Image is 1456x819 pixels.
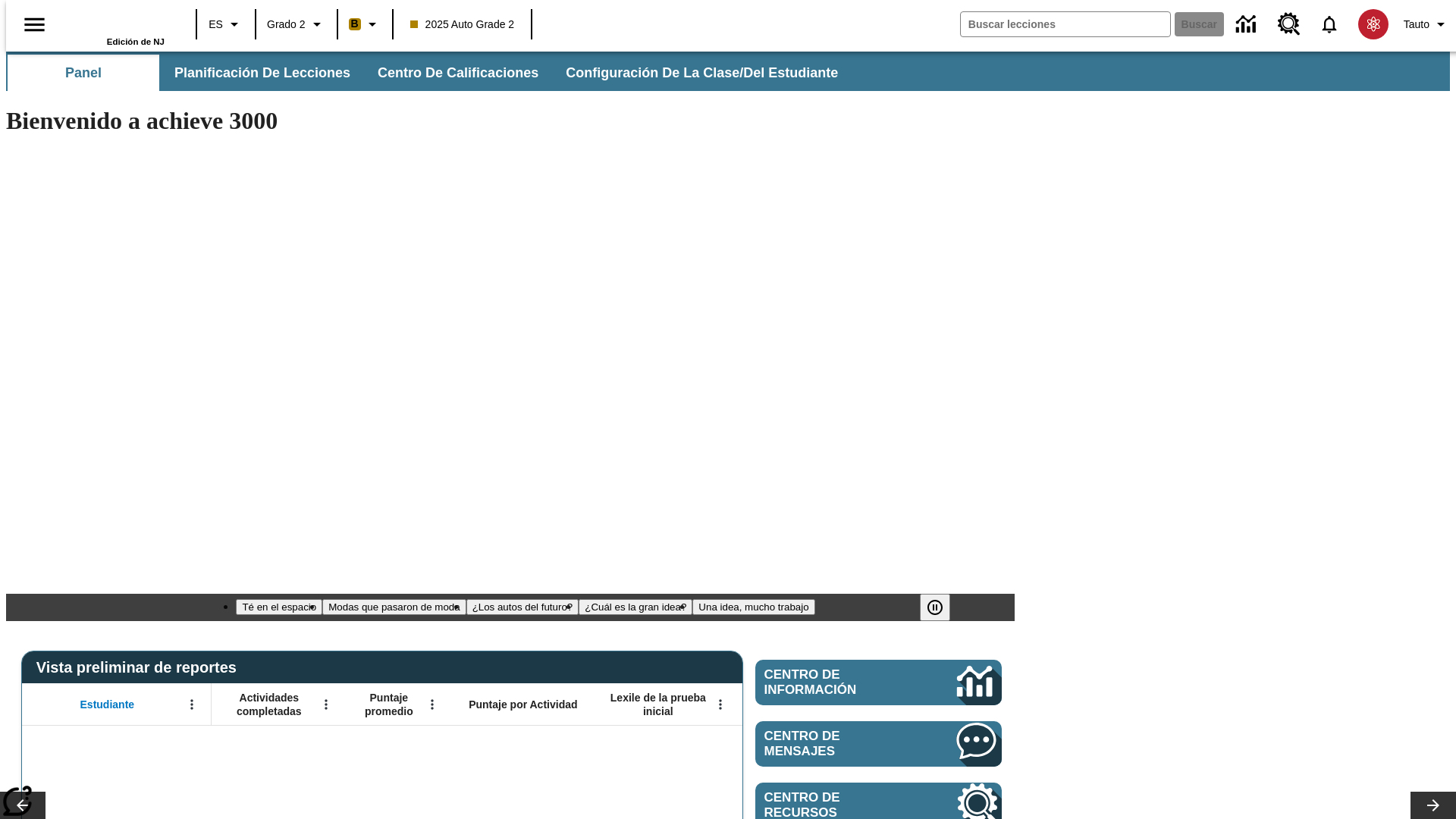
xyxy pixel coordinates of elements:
[764,729,912,759] span: Centro de mensajes
[920,594,950,621] button: Pausar
[6,55,852,91] div: Subbarra de navegación
[421,693,444,716] button: Abrir menú
[261,11,332,38] button: Grado: Grado 2, Elige un grado
[1404,17,1429,33] span: Tauto
[764,667,906,698] span: Centro de información
[469,698,577,711] span: Puntaje por Actividad
[80,698,135,711] span: Estudiante
[1410,792,1456,819] button: Carrusel de lecciones, seguir
[180,693,203,716] button: Abrir menú
[8,55,159,91] button: Panel
[65,64,102,82] span: Panel
[36,659,244,676] span: Vista preliminar de reportes
[1358,9,1389,39] img: avatar image
[755,660,1002,705] a: Centro de información
[366,55,551,91] button: Centro de calificaciones
[219,691,319,718] span: Actividades completadas
[579,599,692,615] button: Diapositiva 4 ¿Cuál es la gran idea?
[12,2,57,47] button: Abrir el menú lateral
[603,691,714,718] span: Lexile de la prueba inicial
[378,64,538,82] span: Centro de calificaciones
[66,7,165,37] a: Portada
[107,37,165,46] span: Edición de NJ
[202,11,250,38] button: Lenguaje: ES, Selecciona un idioma
[315,693,337,716] button: Abrir menú
[410,17,515,33] span: 2025 Auto Grade 2
[1398,11,1456,38] button: Perfil/Configuración
[920,594,965,621] div: Pausar
[1269,4,1310,45] a: Centro de recursos, Se abrirá en una pestaña nueva.
[6,52,1450,91] div: Subbarra de navegación
[353,691,425,718] span: Puntaje promedio
[343,11,388,38] button: Boost El color de la clase es anaranjado claro. Cambiar el color de la clase.
[466,599,579,615] button: Diapositiva 3 ¿Los autos del futuro?
[709,693,732,716] button: Abrir menú
[351,14,359,33] span: B
[322,599,466,615] button: Diapositiva 2 Modas que pasaron de moda
[692,599,814,615] button: Diapositiva 5 Una idea, mucho trabajo
[6,107,1015,135] h1: Bienvenido a achieve 3000
[174,64,350,82] span: Planificación de lecciones
[209,17,223,33] span: ES
[566,64,838,82] span: Configuración de la clase/del estudiante
[267,17,306,33] span: Grado 2
[236,599,322,615] button: Diapositiva 1 Té en el espacio
[162,55,362,91] button: Planificación de lecciones
[66,5,165,46] div: Portada
[1227,4,1269,45] a: Centro de información
[1310,5,1349,44] a: Notificaciones
[755,721,1002,767] a: Centro de mensajes
[1349,5,1398,44] button: Escoja un nuevo avatar
[961,12,1170,36] input: Buscar campo
[554,55,850,91] button: Configuración de la clase/del estudiante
